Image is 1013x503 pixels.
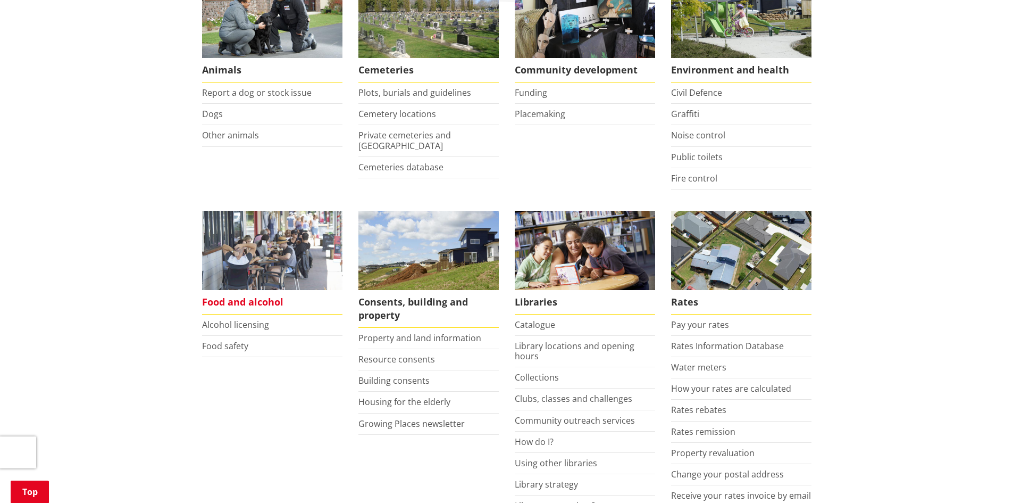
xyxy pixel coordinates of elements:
[671,58,811,83] span: Environment and health
[358,87,471,98] a: Plots, burials and guidelines
[515,393,632,405] a: Clubs, classes and challenges
[671,211,811,315] a: Pay your rates online Rates
[671,340,784,352] a: Rates Information Database
[515,415,635,426] a: Community outreach services
[671,151,723,163] a: Public toilets
[671,211,811,290] img: Rates-thumbnail
[671,361,726,373] a: Water meters
[515,340,634,362] a: Library locations and opening hours
[515,108,565,120] a: Placemaking
[358,375,430,386] a: Building consents
[11,481,49,503] a: Top
[358,396,450,408] a: Housing for the elderly
[202,87,312,98] a: Report a dog or stock issue
[515,436,554,448] a: How do I?
[671,129,725,141] a: Noise control
[671,426,735,438] a: Rates remission
[202,108,223,120] a: Dogs
[515,319,555,331] a: Catalogue
[671,468,784,480] a: Change your postal address
[671,290,811,315] span: Rates
[515,457,597,469] a: Using other libraries
[358,161,443,173] a: Cemeteries database
[202,319,269,331] a: Alcohol licensing
[671,383,791,394] a: How your rates are calculated
[964,458,1002,497] iframe: Messenger Launcher
[202,129,259,141] a: Other animals
[515,290,655,315] span: Libraries
[358,418,465,430] a: Growing Places newsletter
[358,211,499,328] a: New Pokeno housing development Consents, building and property
[671,404,726,416] a: Rates rebates
[202,290,342,315] span: Food and alcohol
[515,211,655,290] img: Waikato District Council libraries
[358,129,451,151] a: Private cemeteries and [GEOGRAPHIC_DATA]
[202,211,342,290] img: Food and Alcohol in the Waikato
[515,87,547,98] a: Funding
[671,319,729,331] a: Pay your rates
[202,211,342,315] a: Food and Alcohol in the Waikato Food and alcohol
[515,58,655,83] span: Community development
[202,58,342,83] span: Animals
[358,108,436,120] a: Cemetery locations
[671,490,811,501] a: Receive your rates invoice by email
[515,372,559,383] a: Collections
[358,332,481,344] a: Property and land information
[671,172,717,184] a: Fire control
[202,340,248,352] a: Food safety
[515,479,578,490] a: Library strategy
[358,211,499,290] img: Land and property thumbnail
[671,447,755,459] a: Property revaluation
[515,211,655,315] a: Library membership is free to everyone who lives in the Waikato district. Libraries
[358,58,499,83] span: Cemeteries
[358,353,435,365] a: Resource consents
[358,290,499,328] span: Consents, building and property
[671,108,699,120] a: Graffiti
[671,87,722,98] a: Civil Defence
